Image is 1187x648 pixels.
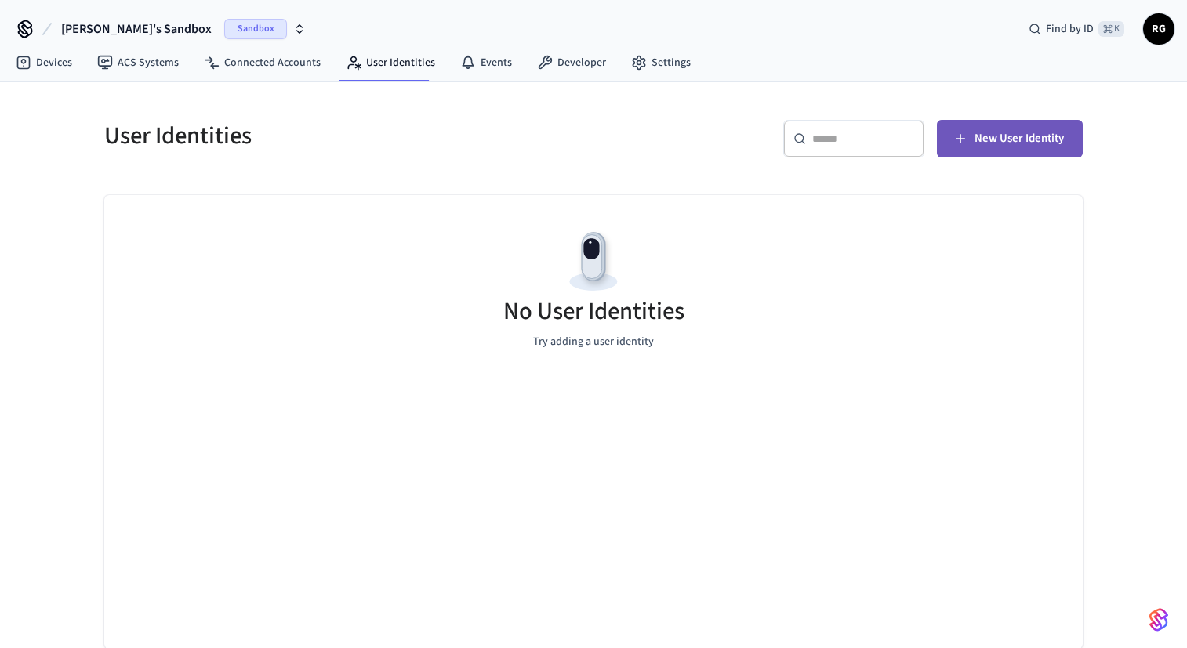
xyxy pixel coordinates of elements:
a: ACS Systems [85,49,191,77]
a: User Identities [333,49,448,77]
span: ⌘ K [1098,21,1124,37]
p: Try adding a user identity [533,334,654,350]
span: Sandbox [224,19,287,39]
a: Connected Accounts [191,49,333,77]
img: SeamLogoGradient.69752ec5.svg [1149,607,1168,632]
h5: No User Identities [503,295,684,328]
span: RG [1145,15,1173,43]
div: Find by ID⌘ K [1016,15,1137,43]
img: Devices Empty State [558,226,629,297]
a: Developer [525,49,619,77]
span: New User Identity [975,129,1064,149]
span: Find by ID [1046,21,1094,37]
a: Events [448,49,525,77]
button: RG [1143,13,1174,45]
a: Devices [3,49,85,77]
a: Settings [619,49,703,77]
button: New User Identity [937,120,1083,157]
span: [PERSON_NAME]'s Sandbox [61,20,212,38]
h5: User Identities [104,120,584,152]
